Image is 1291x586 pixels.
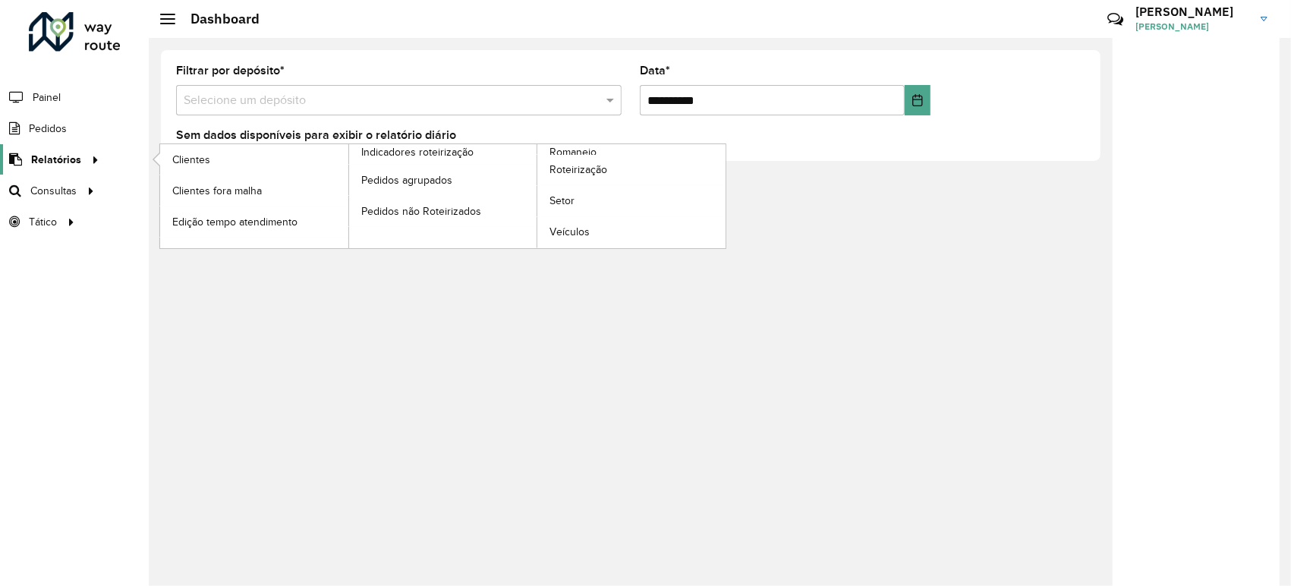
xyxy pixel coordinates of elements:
a: Edição tempo atendimento [160,206,348,237]
a: Clientes [160,144,348,175]
span: Veículos [549,224,590,240]
h3: [PERSON_NAME] [1135,5,1249,19]
button: Choose Date [905,85,930,115]
span: Clientes fora malha [172,183,262,199]
h2: Dashboard [175,11,260,27]
span: Painel [33,90,61,106]
a: Pedidos não Roteirizados [349,196,537,226]
span: Relatórios [31,152,81,168]
a: Setor [537,186,726,216]
span: Edição tempo atendimento [172,214,298,230]
span: Setor [549,193,575,209]
span: Consultas [30,183,77,199]
span: Pedidos agrupados [361,172,452,188]
span: Pedidos não Roteirizados [361,203,481,219]
a: Contato Rápido [1099,3,1132,36]
span: Roteirização [549,162,607,178]
span: Tático [29,214,57,230]
label: Filtrar por depósito [176,61,285,80]
span: Romaneio [549,144,597,160]
label: Data [640,61,670,80]
a: Clientes fora malha [160,175,348,206]
span: Clientes [172,152,210,168]
a: Veículos [537,217,726,247]
a: Pedidos agrupados [349,165,537,195]
span: Indicadores roteirização [361,144,474,160]
a: Indicadores roteirização [160,144,537,248]
span: Pedidos [29,121,67,137]
a: Romaneio [349,144,726,248]
label: Sem dados disponíveis para exibir o relatório diário [176,126,456,144]
span: [PERSON_NAME] [1135,20,1249,33]
a: Roteirização [537,155,726,185]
